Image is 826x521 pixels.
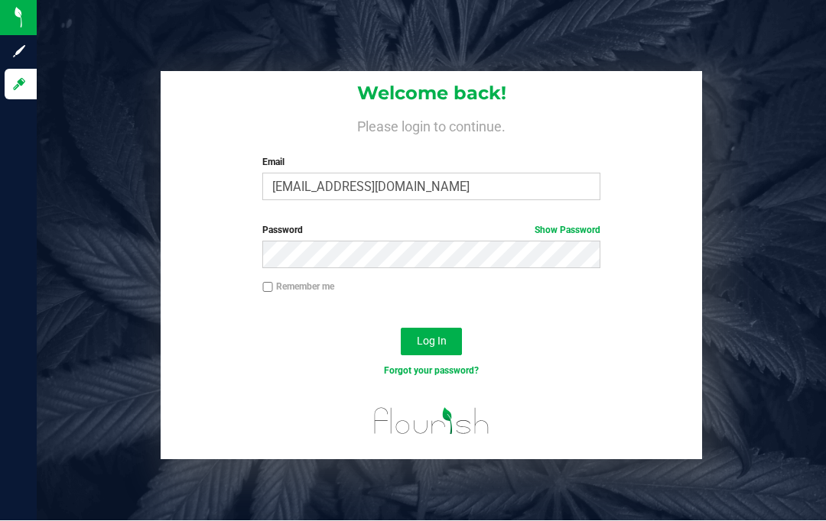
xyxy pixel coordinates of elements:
[11,44,27,60] inline-svg: Sign up
[262,225,303,236] span: Password
[535,225,600,236] a: Show Password
[161,84,702,104] h1: Welcome back!
[262,280,334,294] label: Remember me
[384,366,479,377] a: Forgot your password?
[401,328,462,356] button: Log In
[262,283,273,293] input: Remember me
[11,77,27,92] inline-svg: Log in
[417,335,447,348] span: Log In
[161,116,702,134] h4: Please login to continue.
[262,156,600,170] label: Email
[364,394,499,449] img: flourish_logo.svg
